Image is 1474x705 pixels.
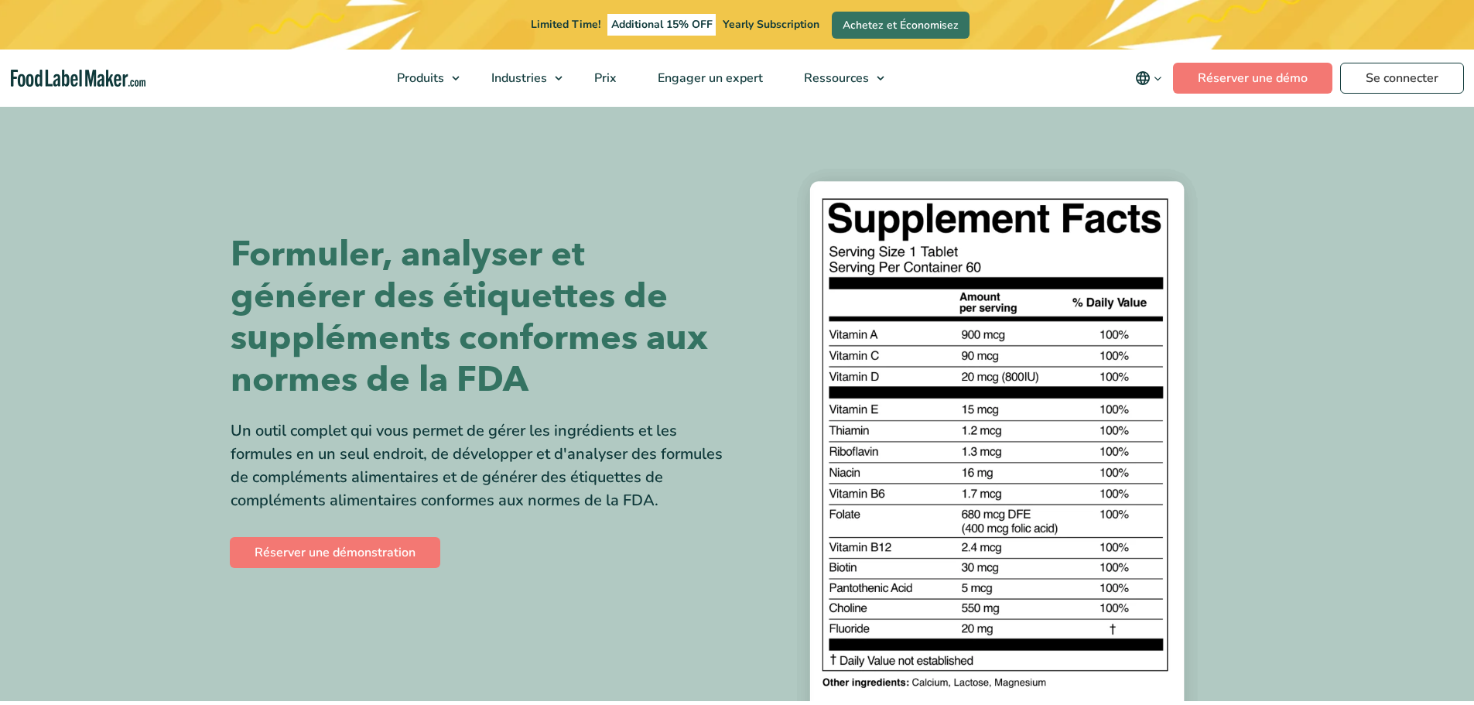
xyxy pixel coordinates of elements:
[231,419,726,512] div: Un outil complet qui vous permet de gérer les ingrédients et les formules en un seul endroit, de ...
[230,537,440,568] a: Réserver une démonstration
[392,70,446,87] span: Produits
[1340,63,1464,94] a: Se connecter
[723,17,819,32] span: Yearly Subscription
[607,14,716,36] span: Additional 15% OFF
[231,234,726,401] h1: Formuler, analyser et générer des étiquettes de suppléments conformes aux normes de la FDA
[784,50,892,107] a: Ressources
[1173,63,1332,94] a: Réserver une démo
[653,70,764,87] span: Engager un expert
[377,50,467,107] a: Produits
[799,70,870,87] span: Ressources
[590,70,618,87] span: Prix
[471,50,570,107] a: Industries
[638,50,780,107] a: Engager un expert
[832,12,970,39] a: Achetez et Économisez
[487,70,549,87] span: Industries
[574,50,634,107] a: Prix
[531,17,600,32] span: Limited Time!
